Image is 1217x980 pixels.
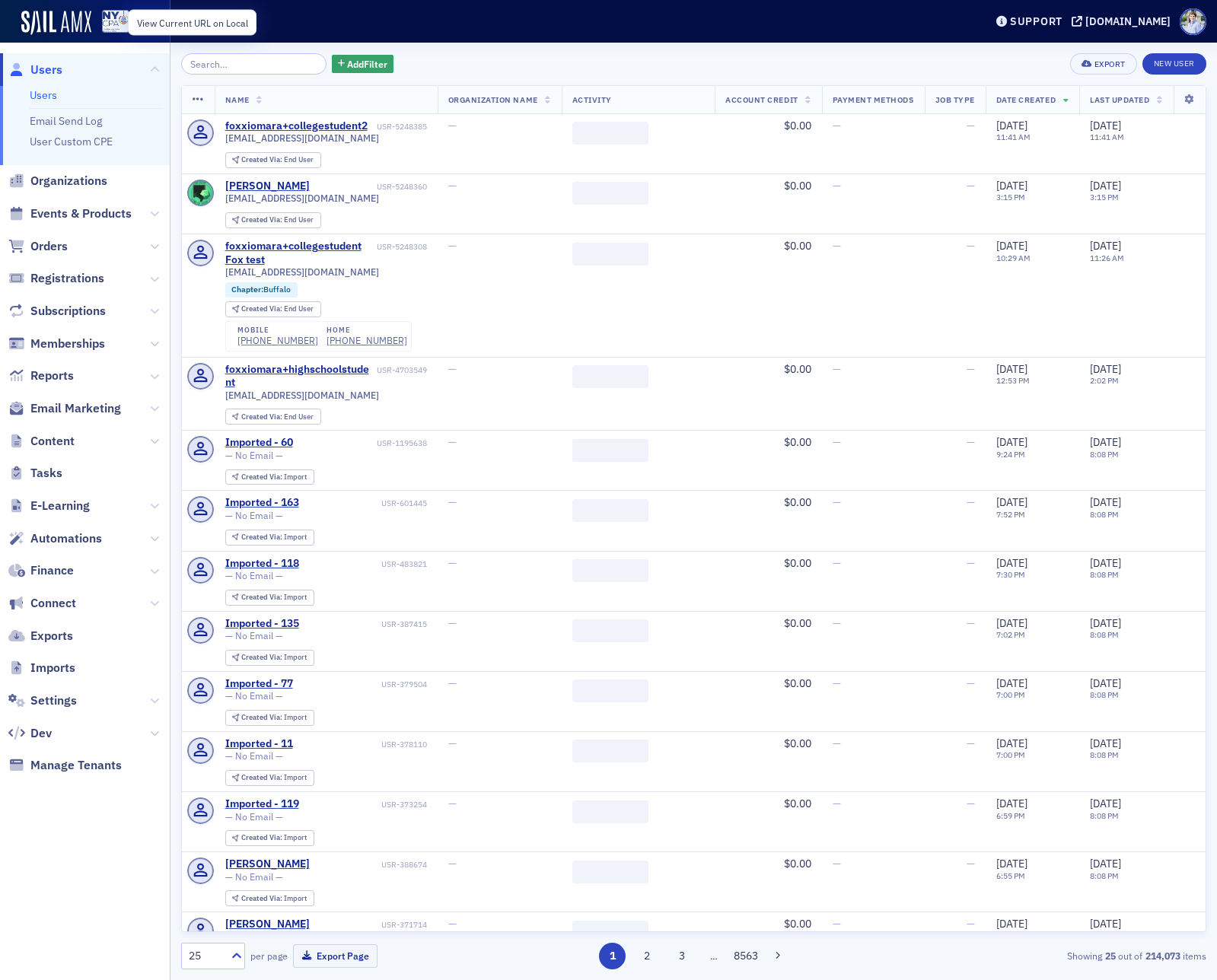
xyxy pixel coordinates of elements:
span: $0.00 [784,676,811,690]
time: 6:59 PM [996,810,1025,821]
a: [PERSON_NAME] [225,180,310,193]
span: [DATE] [996,857,1027,870]
span: — [448,556,457,570]
a: Tasks [8,465,62,482]
span: [DATE] [1090,917,1121,931]
a: Chapter:Buffalo [231,285,291,294]
div: End User [241,413,314,422]
span: Created Via : [241,154,284,164]
span: Created Via : [241,772,284,782]
div: Created Via: Import [225,469,314,485]
span: [DATE] [1090,435,1121,449]
span: — [448,797,457,810]
span: Registrations [30,270,104,287]
span: — [833,239,841,253]
span: — [448,119,457,132]
time: 8:08 PM [1090,810,1119,821]
span: [DATE] [1090,797,1121,810]
a: Imported - 119 [225,797,299,811]
time: 8:08 PM [1090,449,1119,460]
a: Settings [8,692,77,709]
span: — [448,737,457,750]
span: Automations [30,530,102,547]
div: Showing out of items [875,949,1206,963]
span: Orders [30,238,68,255]
span: [DATE] [996,676,1027,690]
span: $0.00 [784,435,811,449]
span: Created Via : [241,532,284,542]
a: Imported - 11 [225,737,293,751]
span: Memberships [30,336,105,352]
button: 8563 [732,943,759,969]
span: ‌ [572,619,648,642]
button: Export [1070,53,1136,75]
span: [EMAIL_ADDRESS][DOMAIN_NAME] [225,192,379,204]
div: End User [241,156,314,164]
span: Payment Methods [833,94,914,105]
span: — [833,857,841,870]
div: foxxiomara+collegestudent2 [225,119,368,133]
div: Created Via: End User [225,301,321,317]
time: 2:02 PM [1090,375,1119,386]
div: End User [241,305,314,313]
a: Imported - 77 [225,677,293,691]
div: USR-388674 [312,860,427,870]
span: Subscriptions [30,303,106,320]
span: — [448,857,457,870]
span: — No Email — [225,510,283,521]
div: USR-4703549 [377,365,427,375]
span: — No Email — [225,871,283,883]
button: AddFilter [332,55,394,74]
span: — [833,917,841,931]
time: 6:55 PM [996,870,1025,881]
span: [DATE] [996,616,1027,630]
span: — [967,737,975,750]
span: — No Email — [225,690,283,702]
span: Imports [30,660,75,676]
span: $0.00 [784,239,811,253]
span: $0.00 [784,362,811,376]
span: ‌ [572,921,648,943]
span: ‌ [572,800,648,823]
div: Created Via: Import [225,890,314,906]
div: USR-5248308 [377,242,427,252]
span: ‌ [572,740,648,762]
a: foxxiomara+collegestudent Fox test [225,240,374,266]
span: — [967,495,975,509]
span: — [967,179,975,192]
span: Email Marketing [30,400,121,417]
time: 7:02 PM [996,629,1025,640]
div: Import [241,473,307,482]
span: ‌ [572,182,648,205]
span: — No Email — [225,450,283,461]
span: — [448,917,457,931]
span: E-Learning [30,498,90,514]
span: — [967,917,975,931]
div: USR-601445 [301,498,427,508]
span: Created Via : [241,592,284,602]
div: USR-5248385 [370,122,427,132]
span: Connect [30,595,76,612]
span: — [967,676,975,690]
span: ‌ [572,365,648,388]
a: Connect [8,595,76,612]
span: Finance [30,562,74,579]
img: SailAMX [21,11,91,35]
a: foxxiomara+highschoolstudent [225,363,374,390]
span: Manage Tenants [30,757,122,774]
span: [DATE] [1090,119,1121,132]
a: [PERSON_NAME] [225,918,310,931]
span: Created Via : [241,215,284,224]
span: — [833,362,841,376]
div: Imported - 163 [225,496,299,510]
button: [DOMAIN_NAME] [1072,16,1176,27]
div: Chapter: [225,282,298,297]
span: — [448,362,457,376]
a: E-Learning [8,498,90,514]
span: $0.00 [784,917,811,931]
span: [DATE] [1090,616,1121,630]
span: — [967,556,975,570]
div: USR-373254 [301,800,427,810]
